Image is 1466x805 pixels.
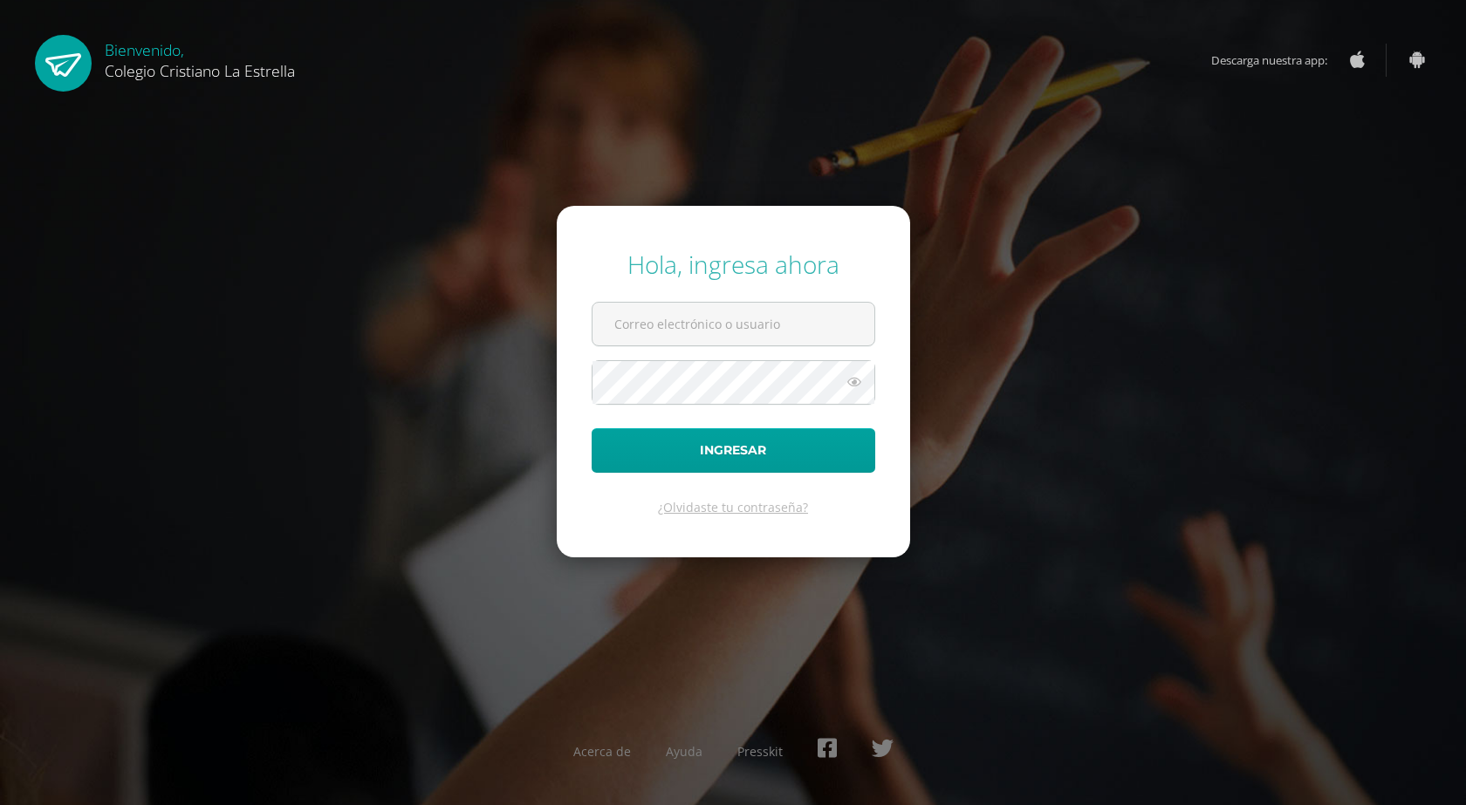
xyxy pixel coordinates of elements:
a: ¿Olvidaste tu contraseña? [658,499,808,515]
a: Ayuda [666,743,702,760]
input: Correo electrónico o usuario [593,303,874,345]
div: Hola, ingresa ahora [592,248,875,281]
span: Colegio Cristiano La Estrella [105,60,295,81]
a: Acerca de [573,743,631,760]
a: Presskit [737,743,783,760]
div: Bienvenido, [105,35,295,81]
span: Descarga nuestra app: [1211,44,1345,77]
button: Ingresar [592,428,875,473]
